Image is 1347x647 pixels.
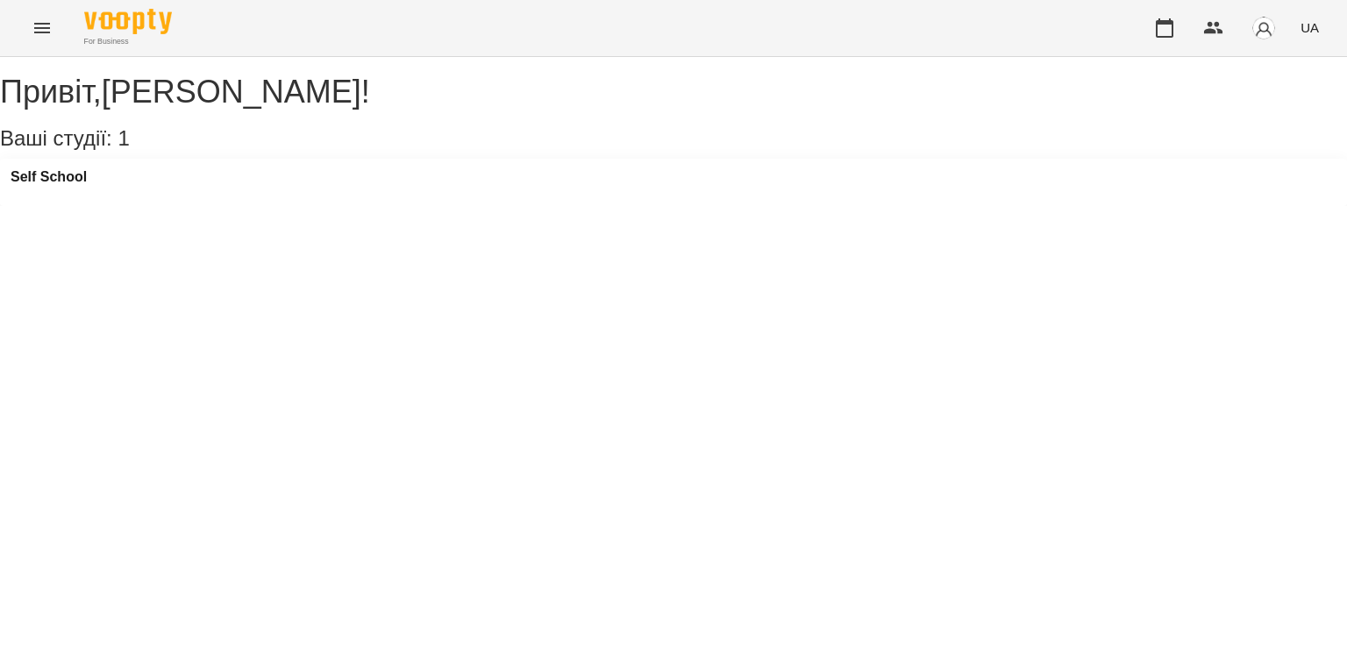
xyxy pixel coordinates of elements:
button: Menu [21,7,63,49]
span: For Business [84,36,172,47]
span: 1 [118,126,129,150]
span: UA [1301,18,1319,37]
button: UA [1294,11,1326,44]
a: Self School [11,169,87,185]
img: avatar_s.png [1251,16,1276,40]
img: Voopty Logo [84,9,172,34]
